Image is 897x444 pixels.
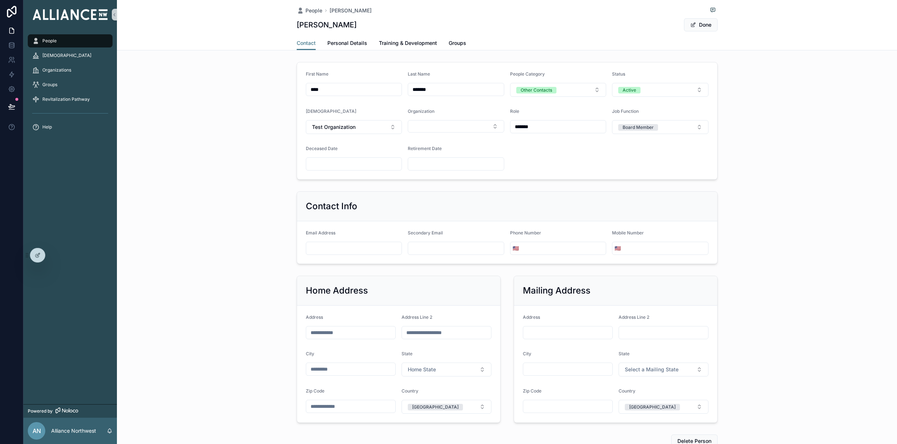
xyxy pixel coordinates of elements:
[408,71,430,77] span: Last Name
[28,34,113,47] a: People
[402,363,491,376] button: Select Button
[306,285,368,296] h2: Home Address
[623,87,636,93] div: Active
[306,200,357,212] h2: Contact Info
[612,242,623,255] button: Select Button
[28,408,53,414] span: Powered by
[523,314,540,320] span: Address
[42,124,52,130] span: Help
[402,314,432,320] span: Address Line 2
[28,78,113,91] a: Groups
[684,18,718,31] button: Done
[297,20,357,30] h1: [PERSON_NAME]
[619,363,708,376] button: Select Button
[306,351,314,356] span: City
[513,245,519,252] span: 🇺🇸
[305,7,322,14] span: People
[612,71,625,77] span: Status
[42,38,57,44] span: People
[327,39,367,47] span: Personal Details
[619,314,649,320] span: Address Line 2
[612,120,708,134] button: Select Button
[23,29,117,143] div: scrollable content
[28,49,113,62] a: [DEMOGRAPHIC_DATA]
[523,351,531,356] span: City
[510,83,607,97] button: Select Button
[510,108,519,114] span: Role
[402,388,418,394] span: Country
[619,400,708,414] button: Select Button
[408,108,434,114] span: Organization
[408,230,443,236] span: Secondary Email
[379,39,437,47] span: Training & Development
[28,64,113,77] a: Organizations
[42,67,71,73] span: Organizations
[306,146,338,151] span: Deceased Date
[521,87,552,93] div: Other Contacts
[449,37,466,51] a: Groups
[615,245,621,252] span: 🇺🇸
[42,96,90,102] span: Revitalization Pathway
[412,404,459,410] div: [GEOGRAPHIC_DATA]
[28,120,113,134] a: Help
[33,426,41,435] span: AN
[23,404,117,418] a: Powered by
[612,230,644,236] span: Mobile Number
[28,9,113,20] img: App logo
[306,108,356,114] span: [DEMOGRAPHIC_DATA]
[449,39,466,47] span: Groups
[306,230,335,236] span: Email Address
[619,388,635,394] span: Country
[523,285,590,296] h2: Mailing Address
[42,53,91,58] span: [DEMOGRAPHIC_DATA]
[510,71,545,77] span: People Category
[625,366,679,373] span: Select a Mailing State
[510,242,521,255] button: Select Button
[379,37,437,51] a: Training & Development
[612,108,639,114] span: Job Function
[629,404,676,410] div: [GEOGRAPHIC_DATA]
[28,93,113,106] a: Revitalization Pathway
[312,123,356,131] span: Test Organization
[523,388,541,394] span: Zip Code
[306,71,328,77] span: First Name
[297,37,316,50] a: Contact
[306,388,324,394] span: Zip Code
[402,351,413,356] span: State
[327,37,367,51] a: Personal Details
[510,230,541,236] span: Phone Number
[408,366,436,373] span: Home State
[619,351,630,356] span: State
[408,120,504,133] button: Select Button
[306,120,402,134] button: Select Button
[42,82,57,88] span: Groups
[330,7,372,14] a: [PERSON_NAME]
[306,314,323,320] span: Address
[408,146,442,151] span: Retirement Date
[51,427,96,435] p: Alliance Northwest
[402,400,491,414] button: Select Button
[623,124,654,131] div: Board Member
[612,83,708,97] button: Select Button
[297,7,322,14] a: People
[297,39,316,47] span: Contact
